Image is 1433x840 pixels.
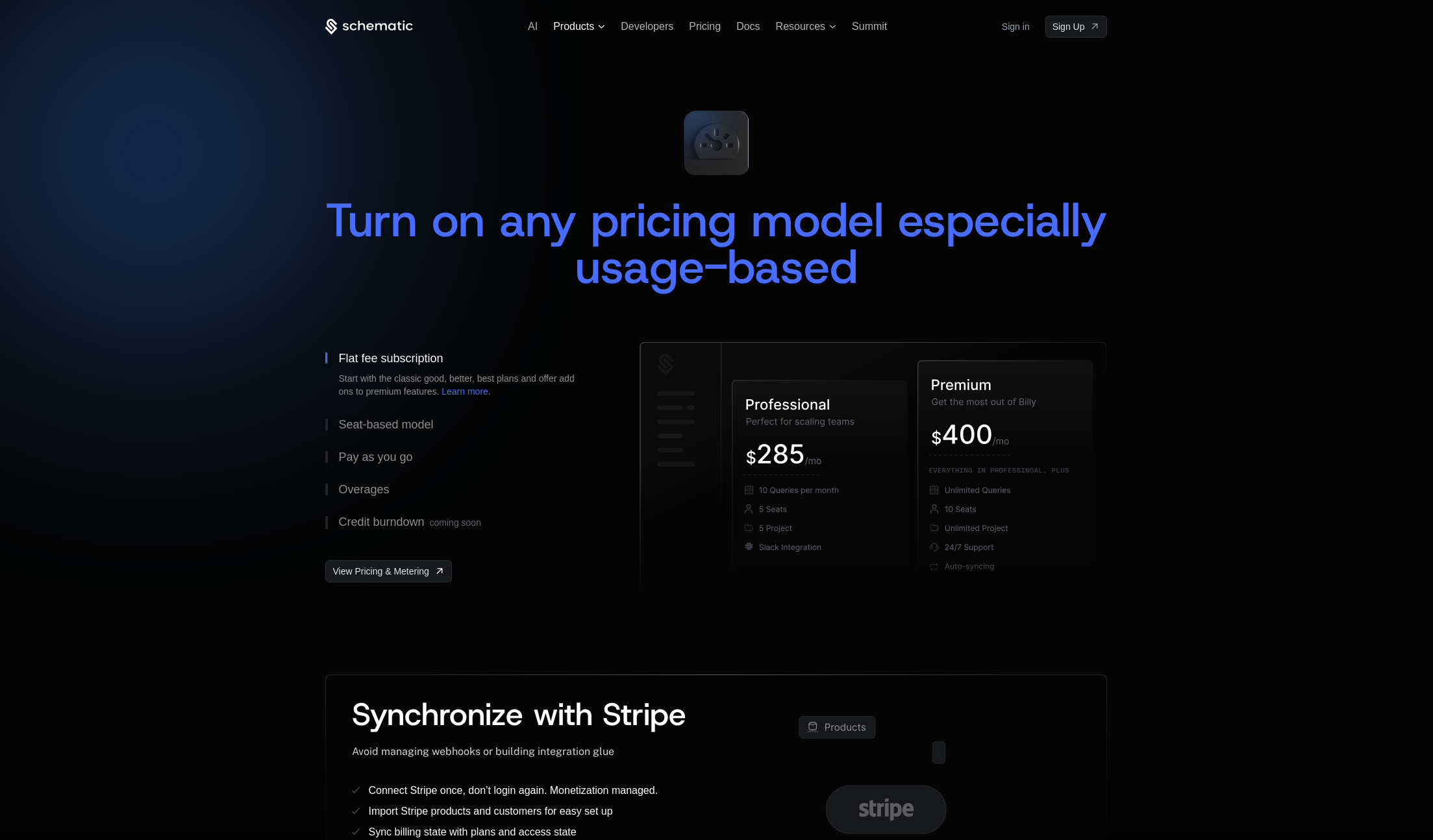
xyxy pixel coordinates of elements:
div: Seat-based model [338,419,433,430]
button: Overages [325,473,598,506]
button: Credit burndowncoming soon [325,506,598,539]
g: 400 [943,425,991,444]
div: Pay as you go [338,451,412,463]
span: Resources [776,21,825,32]
div: Flat fee subscription [338,352,443,364]
span: Sync billing state with plans and access state [368,826,576,837]
button: Pay as you go [325,441,598,473]
a: Pricing [689,21,721,32]
a: Docs [736,21,760,32]
span: Import Stripe products and customers for easy set up [368,806,612,817]
a: [object Object],[object Object] [325,560,451,582]
span: coming soon [430,517,481,528]
a: Sign in [1002,16,1030,37]
a: Developers [621,21,673,32]
a: [object Object] [1045,16,1108,38]
span: Sign Up [1053,20,1085,33]
span: Synchronize with Stripe [352,693,686,735]
span: View Pricing & Metering [332,565,429,578]
button: Flat fee subscriptionStart with the classic good, better, best plans and offer add ons to premium... [325,342,598,408]
span: Products [553,21,594,32]
span: Turn on any pricing model especially usage-based [325,189,1121,298]
a: AI [528,21,538,32]
button: Seat-based model [325,408,598,441]
a: Summit [852,21,887,32]
div: Start with the classic good, better, best plans and offer add ons to premium features. . [338,372,585,398]
span: Avoid managing webhooks or building integration glue [352,745,614,758]
a: Learn more [442,386,488,397]
div: Credit burndown [338,516,480,529]
g: 285 [758,444,804,463]
span: Connect Stripe once, don’t login again. Monetization managed. [368,785,658,796]
div: Overages [338,484,389,495]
